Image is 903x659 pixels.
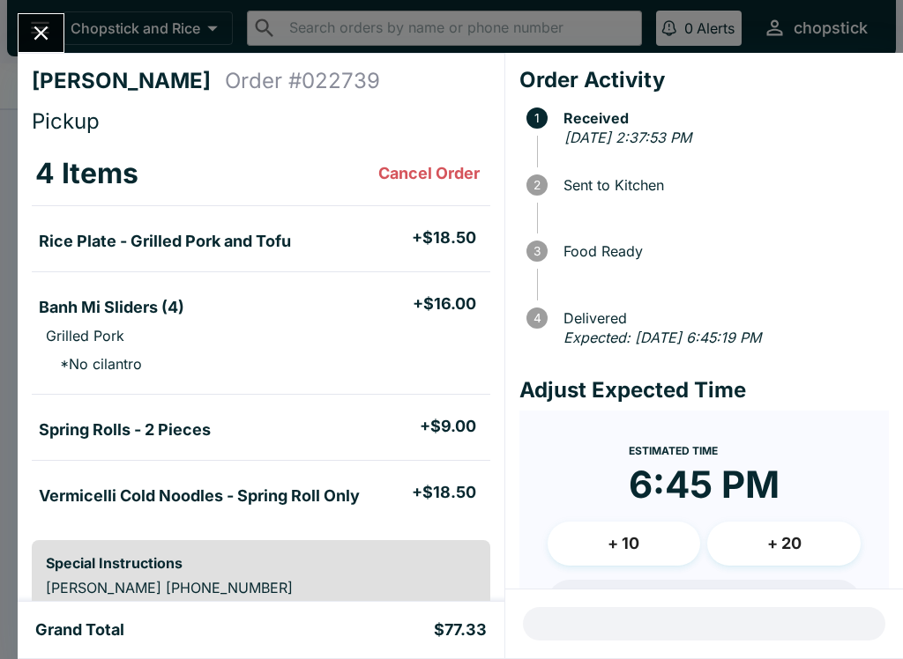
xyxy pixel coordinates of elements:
[413,293,476,315] h5: + $16.00
[434,619,487,640] h5: $77.33
[519,67,889,93] h4: Order Activity
[46,355,142,373] p: * No cilantro
[564,129,691,146] em: [DATE] 2:37:53 PM
[35,619,124,640] h5: Grand Total
[555,177,889,193] span: Sent to Kitchen
[555,243,889,259] span: Food Ready
[46,554,476,572] h6: Special Instructions
[39,297,184,318] h5: Banh Mi Sliders (4)
[32,142,490,526] table: orders table
[412,482,476,503] h5: + $18.50
[39,485,360,507] h5: Vermicelli Cold Noodles - Spring Roll Only
[563,329,761,346] em: Expected: [DATE] 6:45:19 PM
[32,108,100,134] span: Pickup
[46,579,476,596] p: [PERSON_NAME] [PHONE_NUMBER]
[555,310,889,326] span: Delivered
[534,178,541,192] text: 2
[32,68,225,94] h4: [PERSON_NAME]
[707,522,861,566] button: + 20
[412,227,476,248] h5: + $18.50
[420,416,476,437] h5: + $9.00
[534,111,540,125] text: 1
[519,377,889,404] h4: Adjust Expected Time
[534,244,541,258] text: 3
[533,311,541,325] text: 4
[39,231,291,252] h5: Rice Plate - Grilled Pork and Tofu
[35,156,138,191] h3: 4 Items
[46,327,124,344] p: Grilled Pork
[548,522,701,566] button: + 10
[629,444,718,457] span: Estimated Time
[39,419,211,441] h5: Spring Rolls - 2 Pieces
[225,68,380,94] h4: Order # 022739
[555,110,889,126] span: Received
[629,462,780,507] time: 6:45 PM
[19,14,63,52] button: Close
[371,156,487,191] button: Cancel Order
